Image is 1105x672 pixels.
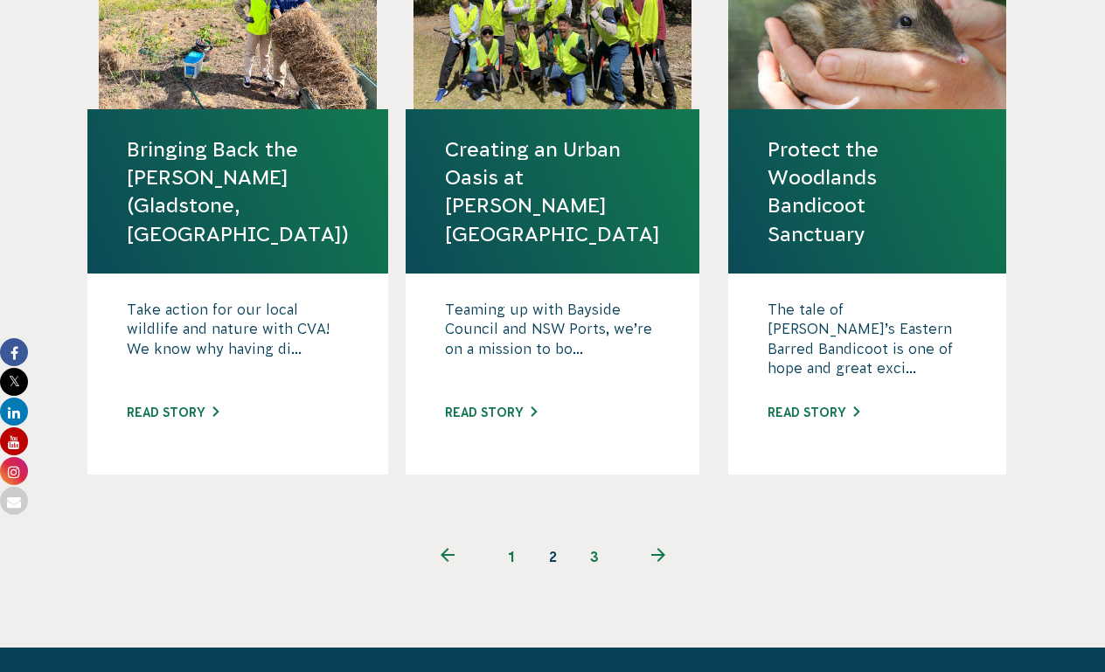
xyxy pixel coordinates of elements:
a: Previous page [405,536,490,578]
a: Read story [768,405,859,419]
a: Next page [615,536,700,578]
a: Bringing Back the [PERSON_NAME] (Gladstone, [GEOGRAPHIC_DATA]) [127,135,349,248]
p: The tale of [PERSON_NAME]’s Eastern Barred Bandicoot is one of hope and great exci... [768,300,967,387]
ul: Pagination [405,536,700,578]
a: Read story [445,405,537,419]
a: Read story [127,405,219,419]
span: 2 [532,536,573,578]
a: 1 [490,536,532,578]
a: Creating an Urban Oasis at [PERSON_NAME][GEOGRAPHIC_DATA] [445,135,660,248]
p: Take action for our local wildlife and nature with CVA! We know why having di... [127,300,349,387]
p: Teaming up with Bayside Council and NSW Ports, we’re on a mission to bo... [445,300,660,387]
a: 3 [573,536,615,578]
a: Protect the Woodlands Bandicoot Sanctuary [768,135,967,248]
